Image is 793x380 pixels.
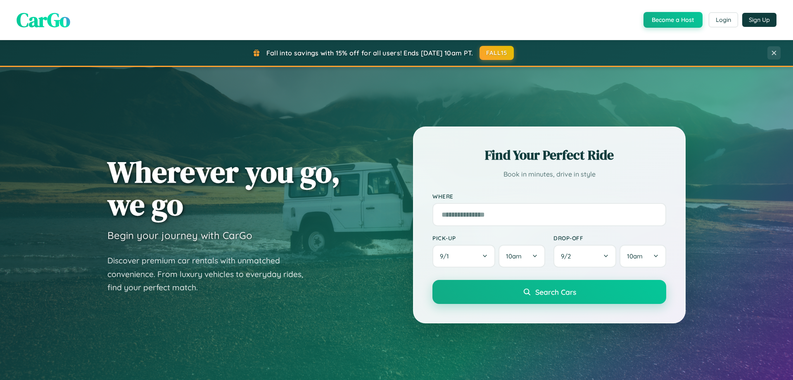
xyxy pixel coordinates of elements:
[107,229,252,241] h3: Begin your journey with CarGo
[742,13,776,27] button: Sign Up
[709,12,738,27] button: Login
[643,12,703,28] button: Become a Host
[266,49,473,57] span: Fall into savings with 15% off for all users! Ends [DATE] 10am PT.
[432,168,666,180] p: Book in minutes, drive in style
[499,245,545,268] button: 10am
[553,245,616,268] button: 9/2
[553,234,666,241] label: Drop-off
[432,245,495,268] button: 9/1
[432,193,666,200] label: Where
[620,245,666,268] button: 10am
[506,252,522,260] span: 10am
[535,287,576,296] span: Search Cars
[432,146,666,164] h2: Find Your Perfect Ride
[17,6,70,33] span: CarGo
[432,234,545,241] label: Pick-up
[627,252,643,260] span: 10am
[480,46,514,60] button: FALL15
[107,155,340,221] h1: Wherever you go, we go
[107,254,314,294] p: Discover premium car rentals with unmatched convenience. From luxury vehicles to everyday rides, ...
[432,280,666,304] button: Search Cars
[440,252,453,260] span: 9 / 1
[561,252,575,260] span: 9 / 2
